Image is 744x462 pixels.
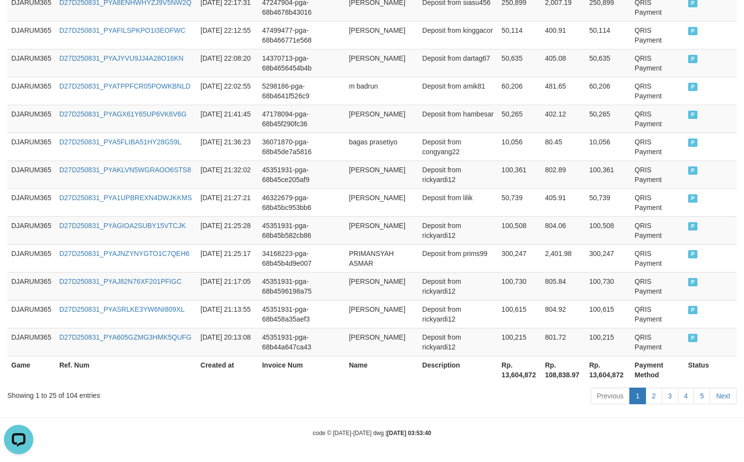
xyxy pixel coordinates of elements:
[631,188,684,216] td: QRIS Payment
[345,244,419,272] td: PRIMANSYAH ASMAR
[497,77,541,105] td: 60,206
[345,272,419,300] td: [PERSON_NAME]
[585,133,631,161] td: 10,056
[541,161,585,188] td: 802.89
[631,105,684,133] td: QRIS Payment
[631,356,684,384] th: Payment Method
[419,272,498,300] td: Deposit from rickyardi12
[688,139,698,147] span: PAID
[7,387,303,400] div: Showing 1 to 25 of 104 entries
[419,77,498,105] td: Deposit from amik81
[688,334,698,342] span: PAID
[258,49,345,77] td: 14370713-pga-68b4656454b4b
[419,161,498,188] td: Deposit from rickyardi12
[197,300,258,328] td: [DATE] 21:13:55
[541,49,585,77] td: 405.08
[631,300,684,328] td: QRIS Payment
[59,305,185,313] a: D27D250831_PYASRLKE3YW6NI809XL
[7,105,55,133] td: DJARUM365
[497,188,541,216] td: 50,739
[645,388,662,404] a: 2
[258,161,345,188] td: 45351931-pga-68b45ce205af9
[497,272,541,300] td: 100,730
[585,328,631,356] td: 100,215
[629,388,646,404] a: 1
[258,328,345,356] td: 45351931-pga-68b44a647ca43
[59,82,191,90] a: D27D250831_PYATPPFCR05POWKBNLD
[55,356,197,384] th: Ref. Num
[59,110,187,118] a: D27D250831_PYAGX61Y65UP6VK6V6G
[7,300,55,328] td: DJARUM365
[631,21,684,49] td: QRIS Payment
[688,194,698,203] span: PAID
[345,300,419,328] td: [PERSON_NAME]
[497,216,541,244] td: 100,508
[688,27,698,35] span: PAID
[497,161,541,188] td: 100,361
[345,49,419,77] td: [PERSON_NAME]
[59,194,192,202] a: D27D250831_PYA1UPBREXN4DWJKKMS
[688,278,698,286] span: PAID
[7,21,55,49] td: DJARUM365
[497,49,541,77] td: 50,635
[313,430,431,437] small: code © [DATE]-[DATE] dwg |
[541,77,585,105] td: 481.65
[541,216,585,244] td: 804.06
[419,49,498,77] td: Deposit from dartag67
[688,222,698,231] span: PAID
[585,188,631,216] td: 50,739
[59,26,185,34] a: D27D250831_PYAFILSPKPO1I3EOFWC
[345,21,419,49] td: [PERSON_NAME]
[710,388,737,404] a: Next
[258,77,345,105] td: 5298186-pga-68b4641f526c9
[497,300,541,328] td: 100,615
[7,216,55,244] td: DJARUM365
[585,49,631,77] td: 50,635
[585,244,631,272] td: 300,247
[7,272,55,300] td: DJARUM365
[497,105,541,133] td: 50,265
[7,328,55,356] td: DJARUM365
[585,216,631,244] td: 100,508
[678,388,694,404] a: 4
[419,105,498,133] td: Deposit from hambesar
[197,188,258,216] td: [DATE] 21:27:21
[585,77,631,105] td: 60,206
[541,244,585,272] td: 2,401.98
[585,300,631,328] td: 100,615
[59,222,186,230] a: D27D250831_PYAGIOA2SUBY15VTCJK
[419,21,498,49] td: Deposit from kinggacor
[585,21,631,49] td: 50,114
[688,55,698,63] span: PAID
[541,328,585,356] td: 801.72
[631,49,684,77] td: QRIS Payment
[197,356,258,384] th: Created at
[7,49,55,77] td: DJARUM365
[59,277,182,285] a: D27D250831_PYAJ82N76XF201PFIGC
[631,77,684,105] td: QRIS Payment
[258,272,345,300] td: 45351931-pga-68b4596198a75
[419,300,498,328] td: Deposit from rickyardi12
[258,188,345,216] td: 46322679-pga-68b45bc953bb6
[59,250,190,257] a: D27D250831_PYAJNZYNYGTO1C7QEH6
[258,21,345,49] td: 47499477-pga-68b466771e568
[688,111,698,119] span: PAID
[541,356,585,384] th: Rp. 108,838.97
[419,328,498,356] td: Deposit from rickyardi12
[7,356,55,384] th: Game
[197,328,258,356] td: [DATE] 20:13:08
[7,244,55,272] td: DJARUM365
[684,356,737,384] th: Status
[631,272,684,300] td: QRIS Payment
[258,356,345,384] th: Invoice Num
[694,388,710,404] a: 5
[197,21,258,49] td: [DATE] 22:12:55
[541,21,585,49] td: 400.91
[585,161,631,188] td: 100,361
[688,306,698,314] span: PAID
[258,244,345,272] td: 34168223-pga-68b45b4d9e007
[197,133,258,161] td: [DATE] 21:36:23
[345,328,419,356] td: [PERSON_NAME]
[541,133,585,161] td: 80.45
[387,430,431,437] strong: [DATE] 03:53:40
